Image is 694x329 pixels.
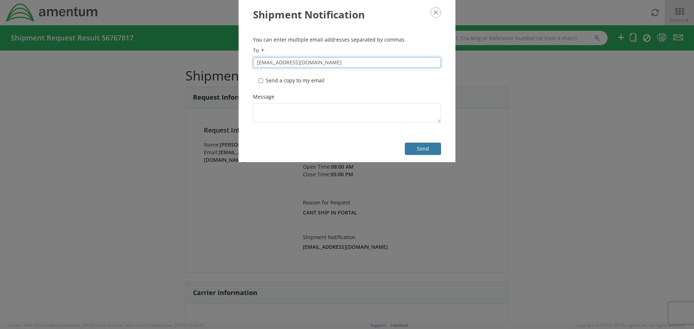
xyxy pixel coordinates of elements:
span: Message [253,93,274,100]
span: To [253,47,259,54]
button: Send [405,143,441,155]
input: Enter Email Address [253,57,441,68]
input: Send a copy to my email [258,78,263,83]
label: Send a copy to my email [258,77,326,84]
h3: Shipment Notification [253,7,441,22]
p: You can enter multiple email addresses separated by commas [253,36,441,43]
